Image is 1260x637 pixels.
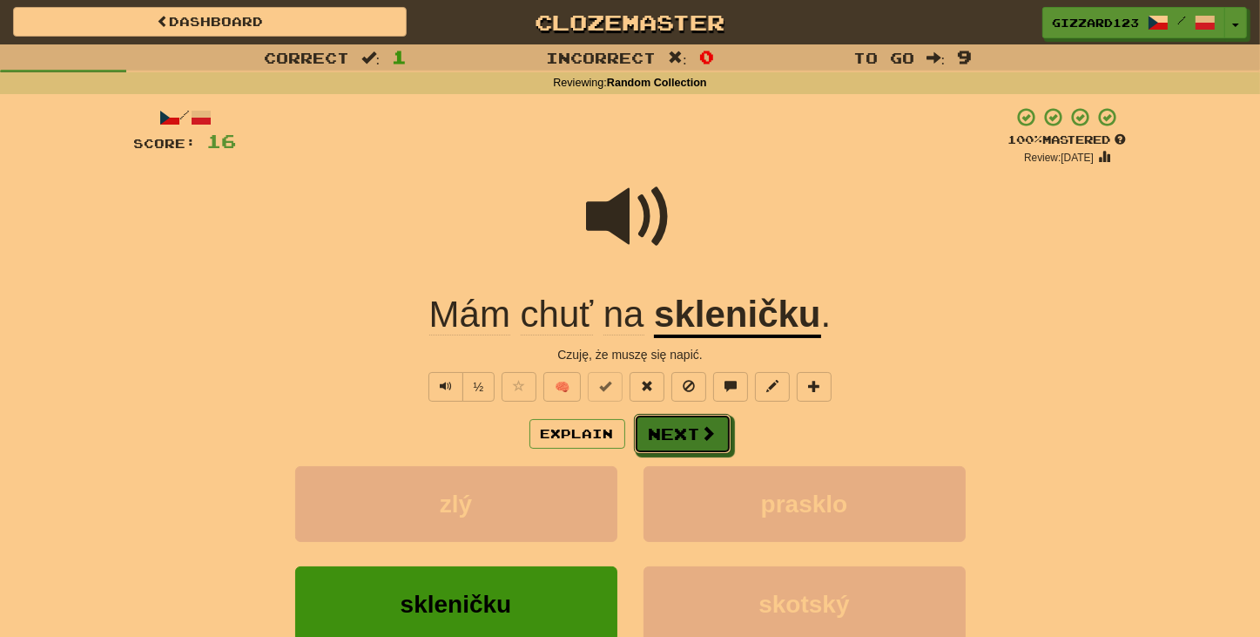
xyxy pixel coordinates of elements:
[713,372,748,402] button: Discuss sentence (alt+u)
[543,372,581,402] button: 🧠
[643,466,966,542] button: prasklo
[134,106,237,128] div: /
[428,372,463,402] button: Play sentence audio (ctl+space)
[588,372,623,402] button: Set this sentence to 100% Mastered (alt+m)
[1024,152,1094,164] small: Review: [DATE]
[1008,132,1127,148] div: Mastered
[134,136,197,151] span: Score:
[529,419,625,449] button: Explain
[755,372,790,402] button: Edit sentence (alt+d)
[603,294,644,335] span: na
[607,77,707,89] strong: Random Collection
[957,46,972,67] span: 9
[1052,15,1139,30] span: gizzard123
[134,346,1127,363] div: Czuję, że muszę się napić.
[207,130,237,152] span: 16
[264,49,349,66] span: Correct
[654,294,820,338] u: skleničku
[521,294,593,335] span: chuť
[1042,7,1225,38] a: gizzard123 /
[853,49,914,66] span: To go
[401,591,512,618] span: skleničku
[761,491,848,518] span: prasklo
[440,491,472,518] span: zlý
[699,46,714,67] span: 0
[425,372,495,402] div: Text-to-speech controls
[13,7,407,37] a: Dashboard
[634,414,731,454] button: Next
[1008,132,1043,146] span: 100 %
[758,591,849,618] span: skotský
[502,372,536,402] button: Favorite sentence (alt+f)
[295,466,617,542] button: zlý
[546,49,656,66] span: Incorrect
[433,7,826,37] a: Clozemaster
[361,51,381,65] span: :
[671,372,706,402] button: Ignore sentence (alt+i)
[462,372,495,402] button: ½
[821,294,832,335] span: .
[392,46,407,67] span: 1
[630,372,664,402] button: Reset to 0% Mastered (alt+r)
[668,51,687,65] span: :
[797,372,832,402] button: Add to collection (alt+a)
[429,294,510,335] span: Mám
[1177,14,1186,26] span: /
[926,51,946,65] span: :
